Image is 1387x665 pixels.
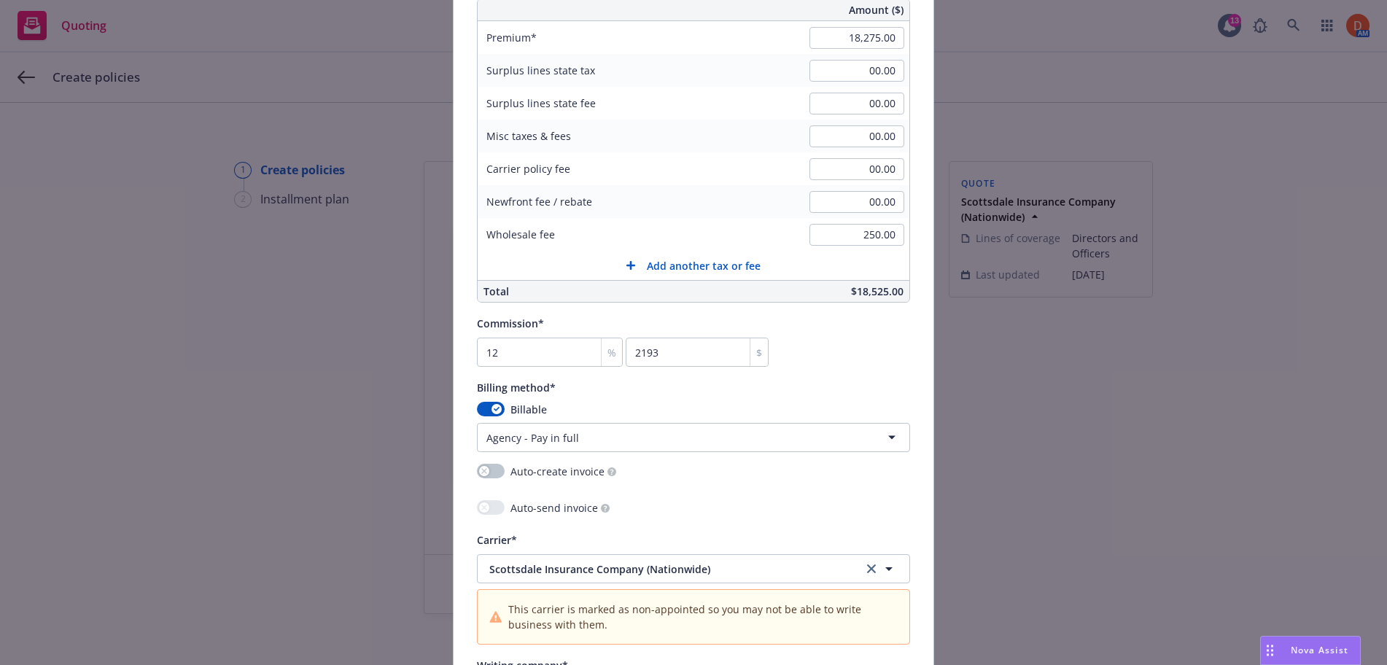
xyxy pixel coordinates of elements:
span: Billing method* [477,381,556,394]
input: 0.00 [809,224,904,246]
button: Add another tax or fee [478,251,909,280]
input: 0.00 [809,125,904,147]
span: Carrier* [477,533,517,547]
span: Add another tax or fee [647,258,761,273]
button: Nova Assist [1260,636,1361,665]
span: Carrier policy fee [486,162,570,176]
span: Nova Assist [1291,644,1348,656]
span: This carrier is marked as non-appointed so you may not be able to write business with them. [508,602,898,632]
span: % [607,345,616,360]
input: 0.00 [809,27,904,49]
span: Premium [486,31,537,44]
span: Auto-send invoice [510,500,598,516]
span: $18,525.00 [851,284,904,298]
span: $ [756,345,762,360]
span: Total [483,284,509,298]
span: Surplus lines state tax [486,63,595,77]
span: Amount ($) [849,2,904,17]
span: Scottsdale Insurance Company (Nationwide) [489,561,841,577]
span: Misc taxes & fees [486,129,571,143]
div: Billable [477,402,910,417]
span: Newfront fee / rebate [486,195,592,209]
input: 0.00 [809,60,904,82]
div: Drag to move [1261,637,1279,664]
input: 0.00 [809,93,904,114]
input: 0.00 [809,158,904,180]
a: clear selection [863,560,880,577]
span: Surplus lines state fee [486,96,596,110]
span: Wholesale fee [486,227,555,241]
span: Commission* [477,316,544,330]
input: 0.00 [809,191,904,213]
span: Auto-create invoice [510,464,605,479]
button: Scottsdale Insurance Company (Nationwide)clear selection [477,554,910,583]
